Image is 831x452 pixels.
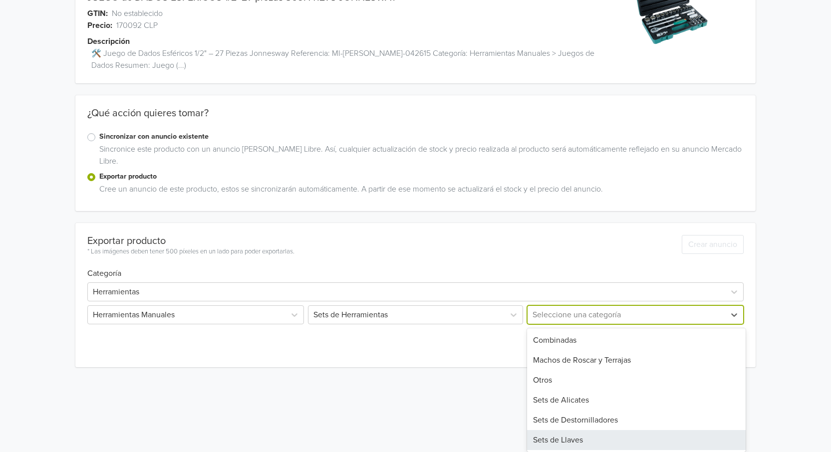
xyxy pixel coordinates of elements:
div: Sets de Llaves [527,430,746,450]
div: Exportar producto [87,235,294,247]
div: Sets de Destornilladores [527,410,746,430]
div: Combinadas [527,330,746,350]
div: Cree un anuncio de este producto, estos se sincronizarán automáticamente. A partir de ese momento... [95,183,744,199]
div: * Las imágenes deben tener 500 píxeles en un lado para poder exportarlas. [87,247,294,257]
label: Sincronizar con anuncio existente [99,131,744,142]
div: Sets de Alicates [527,390,746,410]
div: Sincronice este producto con un anuncio [PERSON_NAME] Libre. Así, cualquier actualización de stoc... [95,143,744,171]
h6: Categoría [87,257,744,278]
span: 170092 CLP [116,19,158,31]
div: ¿Qué acción quieres tomar? [75,107,756,131]
span: 🛠️ Juego de Dados Esféricos 1/2" – 27 Piezas Jonnesway Referencia: MI-[PERSON_NAME]-042615 Catego... [91,47,597,71]
span: GTIN: [87,7,108,19]
label: Exportar producto [99,171,744,182]
span: Precio: [87,19,112,31]
span: No establecido [112,7,163,19]
span: Descripción [87,35,130,47]
button: Crear anuncio [682,235,744,254]
div: Otros [527,370,746,390]
div: Machos de Roscar y Terrajas [527,350,746,370]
